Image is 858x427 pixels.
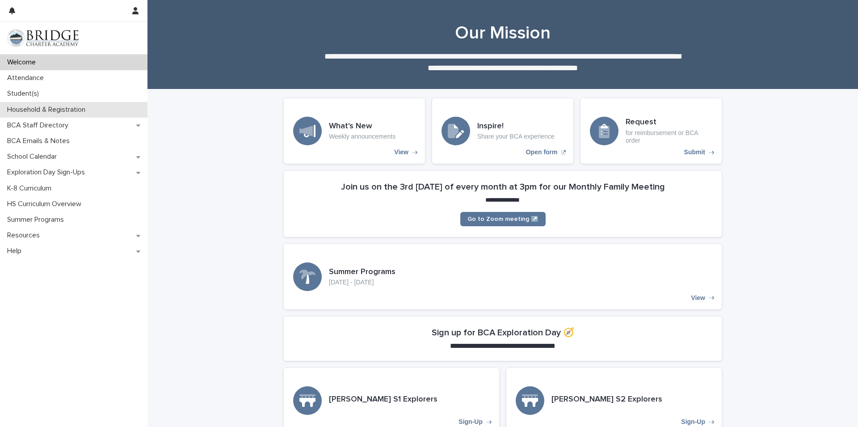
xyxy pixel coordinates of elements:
p: Student(s) [4,89,46,98]
h1: Our Mission [284,22,722,44]
p: K-8 Curriculum [4,184,59,193]
p: for reimbursement or BCA order [626,129,712,144]
h3: [PERSON_NAME] S1 Explorers [329,395,437,405]
img: V1C1m3IdTEidaUdm9Hs0 [7,29,79,47]
p: View [394,148,408,156]
p: Attendance [4,74,51,82]
p: HS Curriculum Overview [4,200,88,208]
p: Resources [4,231,47,240]
span: Go to Zoom meeting ↗️ [467,216,538,222]
h3: What's New [329,122,395,131]
h3: Summer Programs [329,267,395,277]
p: Welcome [4,58,43,67]
p: Summer Programs [4,216,71,224]
a: Go to Zoom meeting ↗️ [460,212,546,226]
h2: Sign up for BCA Exploration Day 🧭 [432,327,574,338]
p: BCA Emails & Notes [4,137,77,145]
p: BCA Staff Directory [4,121,76,130]
p: [DATE] - [DATE] [329,279,395,286]
p: School Calendar [4,152,64,161]
p: Household & Registration [4,106,93,114]
p: Sign-Up [681,418,705,426]
h3: Request [626,118,712,127]
p: Weekly announcements [329,133,395,140]
a: Submit [580,98,722,164]
p: Open form [526,148,558,156]
a: Open form [432,98,573,164]
h2: Join us on the 3rd [DATE] of every month at 3pm for our Monthly Family Meeting [341,182,665,192]
p: Help [4,247,29,255]
p: Sign-Up [458,418,483,426]
a: View [284,98,425,164]
p: Submit [684,148,705,156]
a: View [284,244,722,309]
p: View [691,294,705,302]
p: Share your BCA experience [477,133,555,140]
h3: [PERSON_NAME] S2 Explorers [551,395,662,405]
p: Exploration Day Sign-Ups [4,168,92,177]
h3: Inspire! [477,122,555,131]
